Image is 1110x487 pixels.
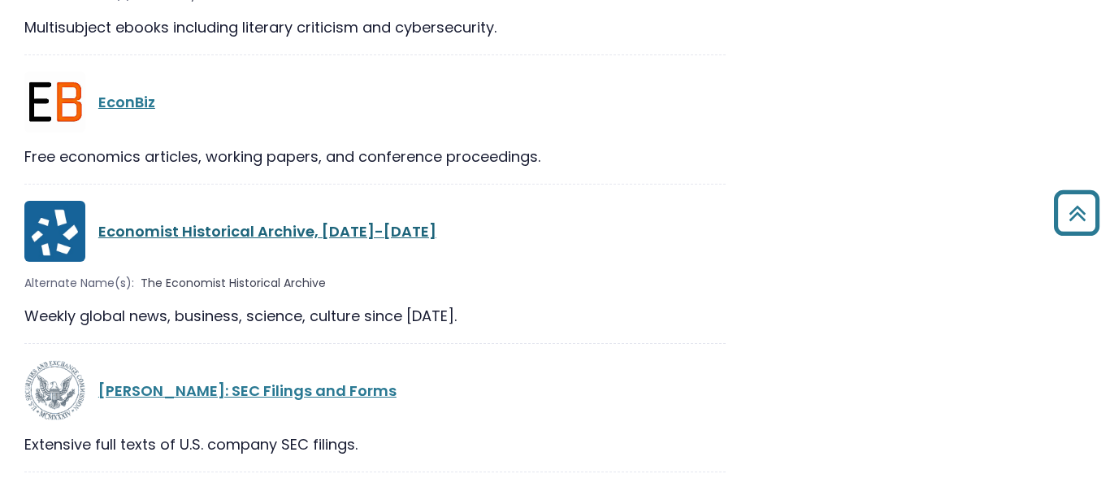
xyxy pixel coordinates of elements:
[24,146,726,167] div: Free economics articles, working papers, and conference proceedings.
[98,92,155,112] a: EconBiz
[98,380,397,401] a: [PERSON_NAME]: SEC Filings and Forms
[24,16,726,38] div: Multisubject ebooks including literary criticism and cybersecurity.
[24,275,134,292] span: Alternate Name(s):
[98,221,436,241] a: Economist Historical Archive, [DATE]-[DATE]
[24,433,726,455] div: Extensive full texts of U.S. company SEC filings.
[141,275,326,292] span: The Economist Historical Archive
[1047,198,1106,228] a: Back to Top
[24,305,726,327] div: Weekly global news, business, science, culture since [DATE].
